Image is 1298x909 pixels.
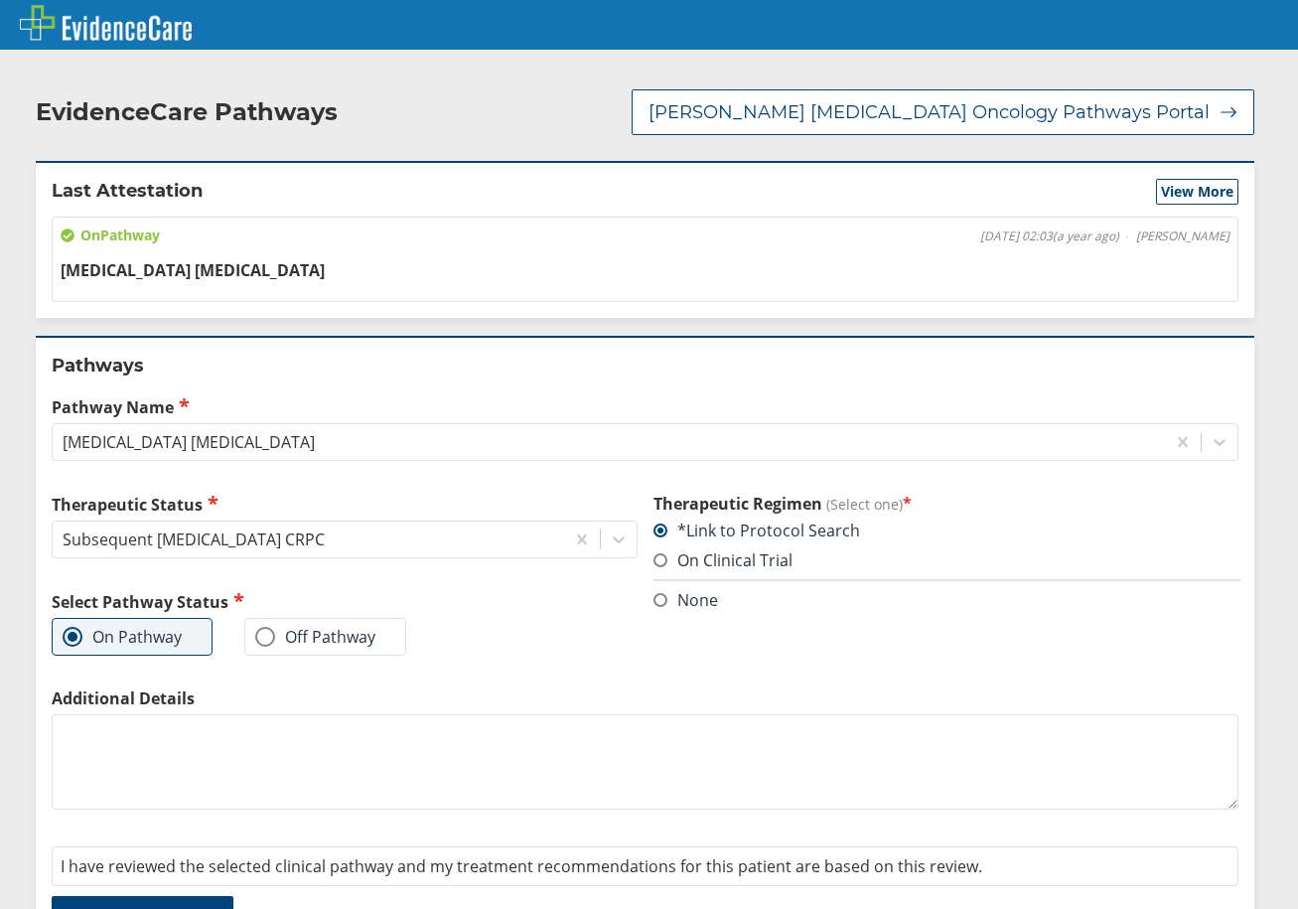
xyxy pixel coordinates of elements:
span: I have reviewed the selected clinical pathway and my treatment recommendations for this patient a... [61,855,982,877]
button: [PERSON_NAME] [MEDICAL_DATA] Oncology Pathways Portal [632,89,1254,135]
span: [MEDICAL_DATA] [MEDICAL_DATA] [61,259,325,281]
label: Additional Details [52,687,1238,709]
div: [MEDICAL_DATA] [MEDICAL_DATA] [63,431,315,453]
label: Pathway Name [52,395,1238,418]
label: *Link to Protocol Search [653,520,860,541]
label: Therapeutic Status [52,493,638,516]
label: None [653,589,718,611]
label: On Clinical Trial [653,549,793,571]
span: View More [1161,182,1233,202]
h2: Select Pathway Status [52,590,638,613]
label: On Pathway [63,627,182,647]
h3: Therapeutic Regimen [653,493,1239,515]
span: [PERSON_NAME] [1136,228,1229,244]
img: EvidenceCare [20,5,192,41]
span: (Select one) [826,495,903,514]
span: [DATE] 02:03 ( a year ago ) [980,228,1119,244]
span: [PERSON_NAME] [MEDICAL_DATA] Oncology Pathways Portal [649,100,1210,124]
button: View More [1156,179,1238,205]
label: Off Pathway [255,627,375,647]
h2: EvidenceCare Pathways [36,97,338,127]
h2: Last Attestation [52,179,203,205]
span: On Pathway [61,226,160,245]
div: Subsequent [MEDICAL_DATA] CRPC [63,529,325,550]
h2: Pathways [52,354,1238,378]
